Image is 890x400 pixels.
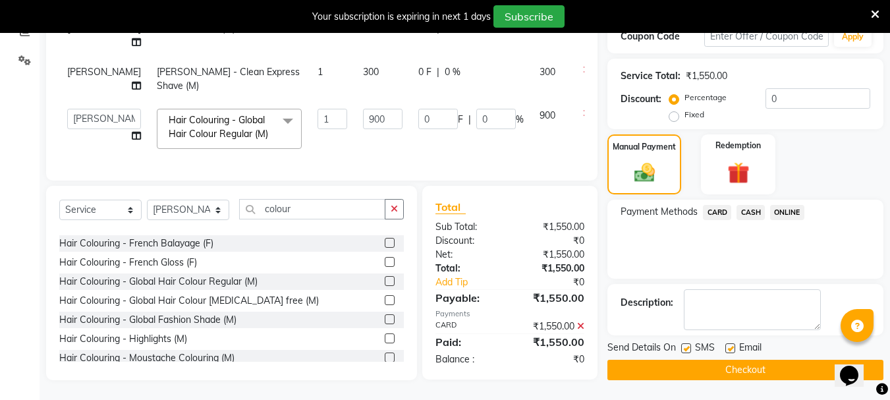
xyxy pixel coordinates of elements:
[426,262,510,275] div: Total:
[540,66,555,78] span: 300
[510,290,594,306] div: ₹1,550.00
[437,65,439,79] span: |
[59,313,236,327] div: Hair Colouring - Global Fashion Shade (M)
[426,220,510,234] div: Sub Total:
[435,308,584,320] div: Payments
[770,205,804,220] span: ONLINE
[493,5,565,28] button: Subscribe
[684,92,727,103] label: Percentage
[157,66,300,92] span: [PERSON_NAME] - Clean Express Shave (M)
[59,275,258,289] div: Hair Colouring - Global Hair Colour Regular (M)
[59,256,197,270] div: Hair Colouring - French Gloss (F)
[510,320,594,333] div: ₹1,550.00
[621,92,661,106] div: Discount:
[426,275,524,289] a: Add Tip
[468,113,471,127] span: |
[621,69,681,83] div: Service Total:
[684,109,704,121] label: Fixed
[59,294,319,308] div: Hair Colouring - Global Hair Colour [MEDICAL_DATA] free (M)
[59,332,187,346] div: Hair Colouring - Highlights (M)
[445,65,460,79] span: 0 %
[621,296,673,310] div: Description:
[510,334,594,350] div: ₹1,550.00
[607,341,676,357] span: Send Details On
[510,353,594,366] div: ₹0
[510,220,594,234] div: ₹1,550.00
[721,159,756,186] img: _gift.svg
[239,199,385,219] input: Search or Scan
[621,30,704,43] div: Coupon Code
[435,200,466,214] span: Total
[737,205,765,220] span: CASH
[628,161,661,185] img: _cash.svg
[703,205,731,220] span: CARD
[540,109,555,121] span: 900
[268,128,274,140] a: x
[59,351,235,365] div: Hair Colouring - Moustache Colouring (M)
[510,234,594,248] div: ₹0
[835,347,877,387] iframe: chat widget
[426,248,510,262] div: Net:
[426,353,510,366] div: Balance :
[686,69,727,83] div: ₹1,550.00
[418,65,431,79] span: 0 F
[169,114,268,140] span: Hair Colouring - Global Hair Colour Regular (M)
[59,237,213,250] div: Hair Colouring - French Balayage (F)
[510,262,594,275] div: ₹1,550.00
[695,341,715,357] span: SMS
[524,275,595,289] div: ₹0
[318,66,323,78] span: 1
[426,320,510,333] div: CARD
[834,27,872,47] button: Apply
[363,66,379,78] span: 300
[510,248,594,262] div: ₹1,550.00
[613,141,676,153] label: Manual Payment
[715,140,761,152] label: Redemption
[67,66,141,78] span: [PERSON_NAME]
[739,341,762,357] span: Email
[704,26,829,47] input: Enter Offer / Coupon Code
[426,334,510,350] div: Paid:
[426,234,510,248] div: Discount:
[312,10,491,24] div: Your subscription is expiring in next 1 days
[621,205,698,219] span: Payment Methods
[426,290,510,306] div: Payable:
[516,113,524,127] span: %
[458,113,463,127] span: F
[607,360,883,380] button: Checkout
